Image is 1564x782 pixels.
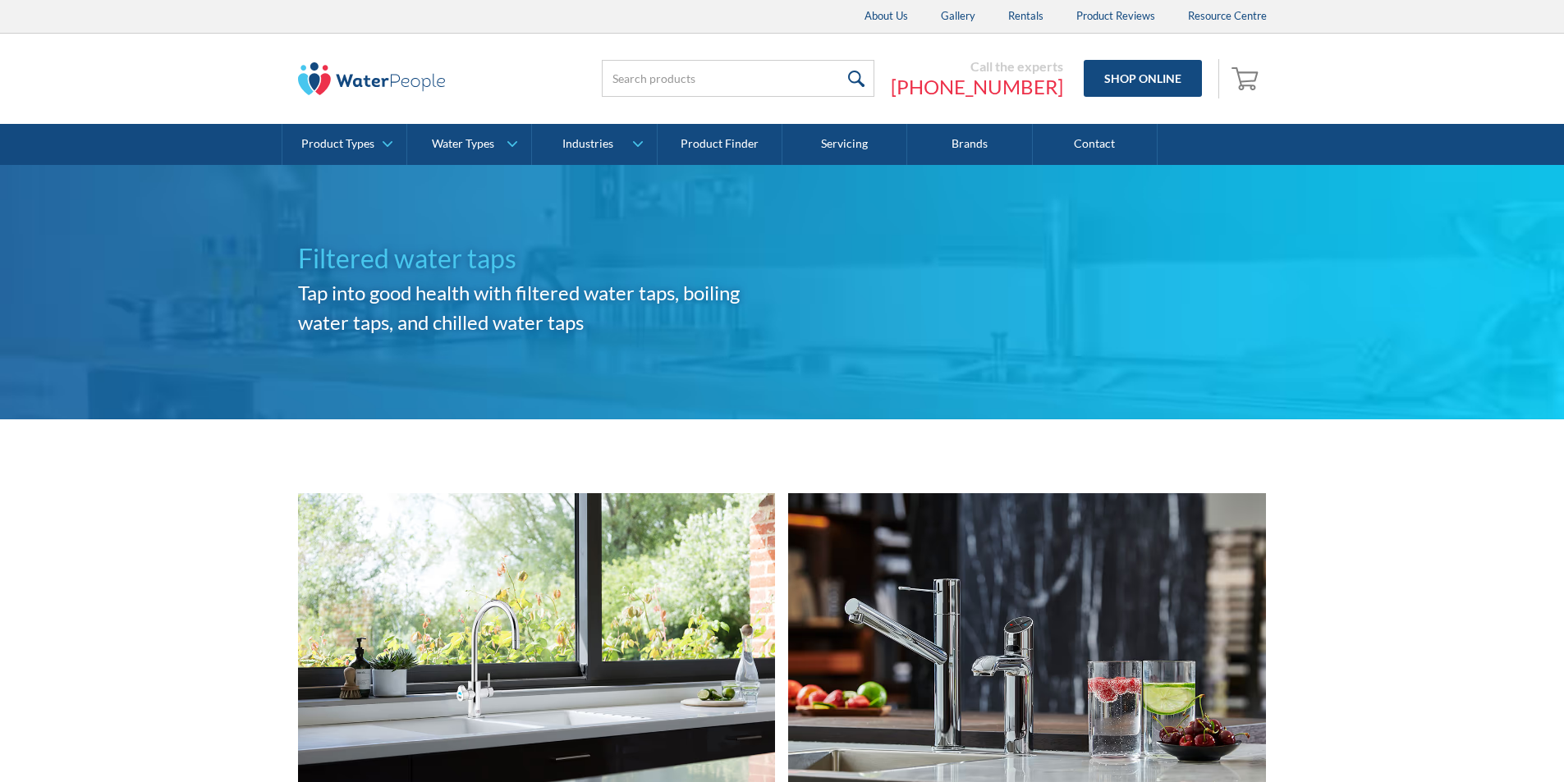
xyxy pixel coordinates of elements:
a: [PHONE_NUMBER] [891,75,1063,99]
div: Product Types [301,137,374,151]
div: Industries [562,137,613,151]
a: Brands [907,124,1032,165]
a: Shop Online [1084,60,1202,97]
a: Product Finder [658,124,782,165]
a: Servicing [782,124,907,165]
img: The Water People [298,62,446,95]
a: Water Types [407,124,531,165]
a: Open empty cart [1227,59,1267,98]
a: Industries [532,124,656,165]
a: Product Types [282,124,406,165]
div: Call the experts [891,58,1063,75]
a: Contact [1033,124,1158,165]
div: Water Types [432,137,494,151]
h1: Filtered water taps [298,239,782,278]
img: shopping cart [1231,65,1263,91]
input: Search products [602,60,874,97]
h2: Tap into good health with filtered water taps, boiling water taps, and chilled water taps [298,278,782,337]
